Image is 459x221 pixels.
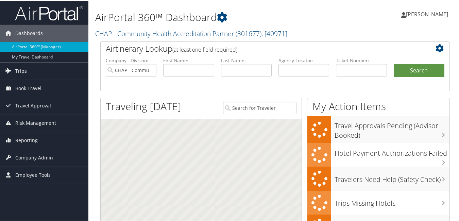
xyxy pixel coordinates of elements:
[106,99,181,113] h1: Traveling [DATE]
[15,114,56,131] span: Risk Management
[307,190,449,214] a: Trips Missing Hotels
[401,3,455,24] a: [PERSON_NAME]
[307,142,449,166] a: Hotel Payment Authorizations Failed
[172,45,237,53] span: (at least one field required)
[15,79,41,96] span: Book Travel
[95,10,335,24] h1: AirPortal 360™ Dashboard
[278,56,329,63] label: Agency Locator:
[336,56,387,63] label: Ticket Number:
[15,62,27,79] span: Trips
[15,166,51,183] span: Employee Tools
[163,56,214,63] label: First Name:
[236,28,261,37] span: ( 301677 )
[15,4,83,20] img: airportal-logo.png
[106,56,156,63] label: Company - Division:
[223,101,296,114] input: Search for Traveler
[106,42,415,54] h2: Airtinerary Lookup
[394,63,444,77] button: Search
[335,144,449,157] h3: Hotel Payment Authorizations Failed
[335,171,449,184] h3: Travelers Need Help (Safety Check)
[221,56,272,63] label: Last Name:
[15,97,51,114] span: Travel Approval
[335,117,449,139] h3: Travel Approvals Pending (Advisor Booked)
[15,24,43,41] span: Dashboards
[307,99,449,113] h1: My Action Items
[95,28,287,37] a: CHAP - Community Health Accreditation Partner
[261,28,287,37] span: , [ 40971 ]
[15,149,53,166] span: Company Admin
[307,116,449,142] a: Travel Approvals Pending (Advisor Booked)
[406,10,448,17] span: [PERSON_NAME]
[335,194,449,207] h3: Trips Missing Hotels
[15,131,38,148] span: Reporting
[307,166,449,190] a: Travelers Need Help (Safety Check)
